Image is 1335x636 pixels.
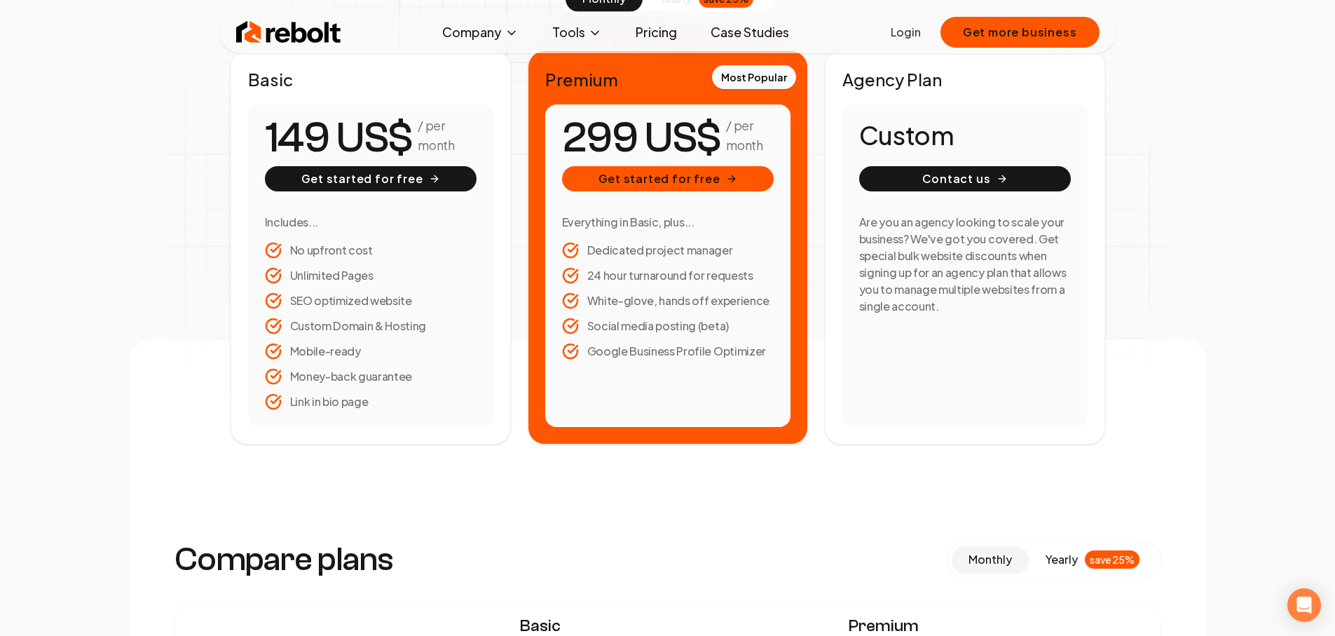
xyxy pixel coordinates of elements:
[842,68,1088,90] h2: Agency Plan
[1085,550,1139,569] div: save 25%
[248,68,493,90] h2: Basic
[712,65,796,89] div: Most Popular
[541,18,613,46] button: Tools
[265,267,477,284] li: Unlimited Pages
[859,214,1071,315] h3: Are you an agency looking to scale your business? We've got you covered. Get special bulk website...
[562,242,774,259] li: Dedicated project manager
[891,24,921,41] a: Login
[1046,551,1078,568] span: yearly
[431,18,530,46] button: Company
[418,116,476,155] p: / per month
[699,18,800,46] a: Case Studies
[265,292,477,309] li: SEO optimized website
[265,214,477,231] h3: Includes...
[562,267,774,284] li: 24 hour turnaround for requests
[265,242,477,259] li: No upfront cost
[562,343,774,360] li: Google Business Profile Optimizer
[1287,588,1321,622] div: Open Intercom Messenger
[624,18,688,46] a: Pricing
[968,552,1012,567] span: monthly
[265,343,477,360] li: Mobile-ready
[859,166,1071,191] button: Contact us
[562,166,774,191] button: Get started for free
[562,107,721,170] number-flow-react: 299 US$
[265,393,477,410] li: Link in bio page
[236,18,341,46] img: Rebolt Logo
[726,116,773,155] p: / per month
[1029,546,1156,573] button: yearlysave 25%
[265,166,477,191] button: Get started for free
[562,214,774,231] h3: Everything in Basic, plus...
[265,107,413,170] number-flow-react: 149 US$
[265,368,477,385] li: Money-back guarantee
[952,546,1029,573] button: monthly
[562,318,774,334] li: Social media posting (beta)
[545,68,790,90] h2: Premium
[265,318,477,334] li: Custom Domain & Hosting
[940,17,1100,48] button: Get more business
[174,543,394,576] h3: Compare plans
[562,292,774,309] li: White-glove, hands off experience
[859,121,1071,149] h1: Custom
